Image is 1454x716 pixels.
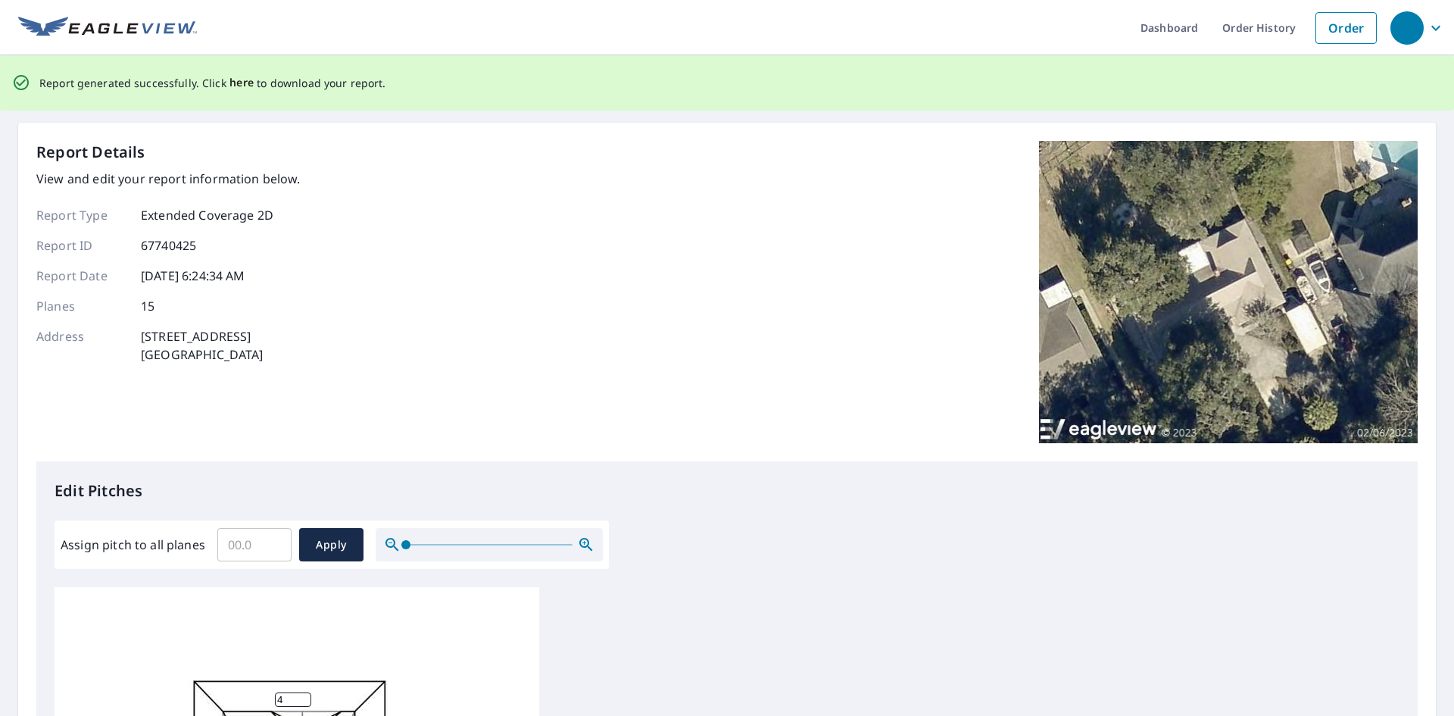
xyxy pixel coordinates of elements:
p: 15 [141,297,154,315]
p: 67740425 [141,236,196,255]
p: Extended Coverage 2D [141,206,273,224]
img: EV Logo [18,17,197,39]
button: Apply [299,528,363,561]
p: Address [36,327,127,364]
button: here [229,73,254,92]
a: Order [1315,12,1377,44]
p: [DATE] 6:24:34 AM [141,267,245,285]
p: Edit Pitches [55,480,1399,502]
input: 00.0 [217,524,292,566]
img: Top image [1039,141,1418,444]
p: Report Details [36,141,145,164]
p: [STREET_ADDRESS] [GEOGRAPHIC_DATA] [141,327,264,364]
p: Report generated successfully. Click to download your report. [39,73,386,92]
p: Report ID [36,236,127,255]
label: Assign pitch to all planes [61,536,205,554]
p: Planes [36,297,127,315]
p: View and edit your report information below. [36,170,301,188]
p: Report Date [36,267,127,285]
p: Report Type [36,206,127,224]
span: Apply [311,536,351,555]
